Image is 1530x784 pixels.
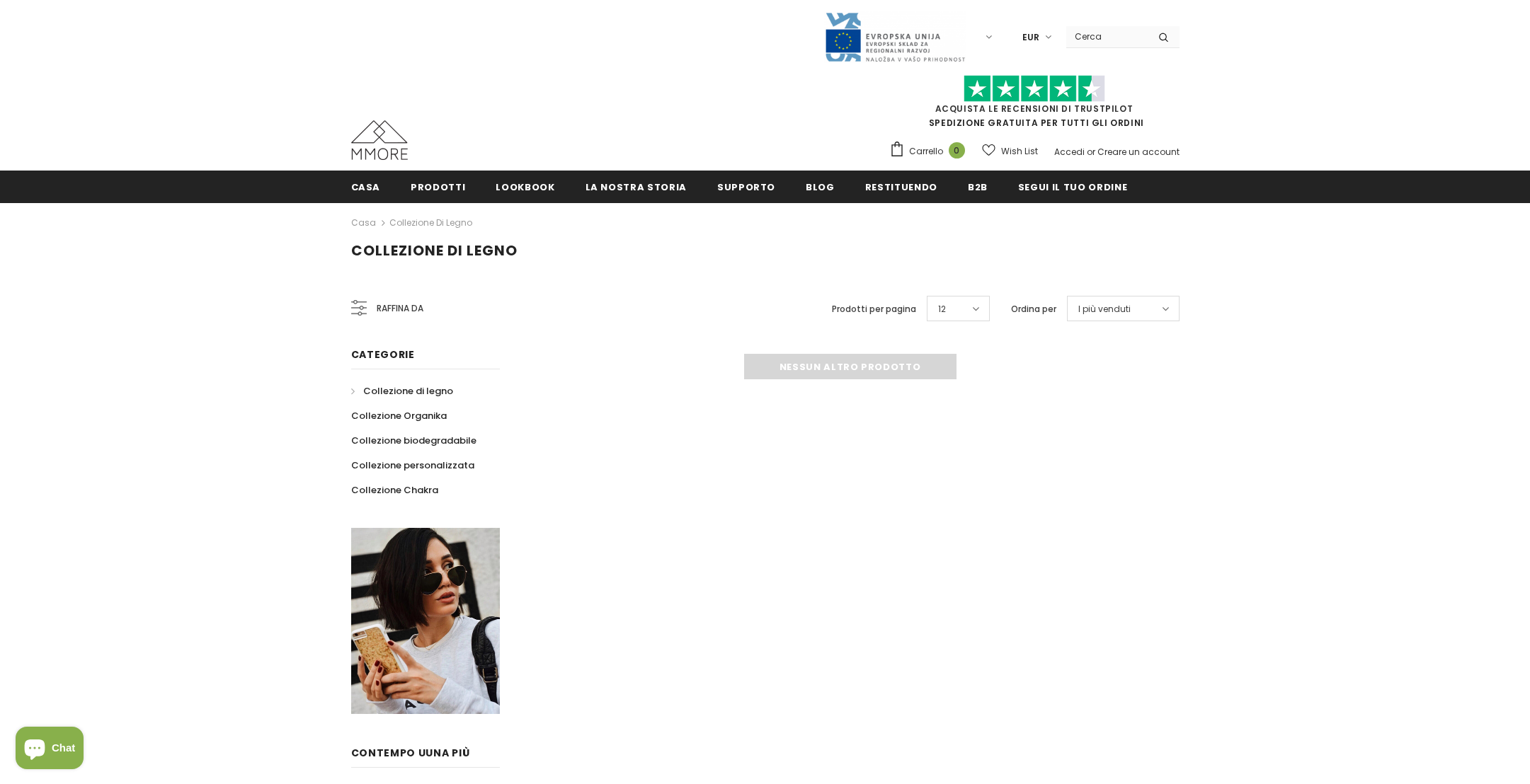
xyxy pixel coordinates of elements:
a: Collezione personalizzata [351,453,474,478]
span: La nostra storia [586,180,687,194]
a: Collezione Chakra [351,478,438,502]
a: Segui il tuo ordine [1018,171,1127,202]
a: Blog [806,171,835,202]
span: 0 [949,142,965,158]
span: Restituendo [865,180,937,194]
a: Collezione di legno [351,379,453,403]
a: Collezione di legno [389,217,472,229]
span: or [1087,146,1095,158]
span: Carrello [909,144,943,158]
img: Fidati di Pilot Stars [964,75,1105,103]
a: B2B [968,171,988,202]
span: B2B [968,180,988,194]
span: contempo uUna più [351,746,470,760]
span: supporto [717,180,775,194]
a: Accedi [1054,146,1085,158]
a: Carrello 0 [889,141,972,162]
span: Prodotti [411,180,465,194]
span: Casa [351,180,381,194]
a: La nostra storia [586,171,687,202]
a: Collezione biodegradabile [351,428,476,453]
a: Prodotti [411,171,465,202]
a: Casa [351,214,376,231]
span: Lookbook [496,180,554,194]
span: Collezione di legno [351,241,518,260]
label: Prodotti per pagina [832,302,916,316]
span: I più venduti [1078,302,1131,316]
span: Collezione di legno [363,384,453,398]
input: Search Site [1066,26,1148,47]
span: Collezione Organika [351,409,447,422]
span: Segui il tuo ordine [1018,180,1127,194]
a: supporto [717,171,775,202]
span: Collezione Chakra [351,483,438,497]
span: Collezione biodegradabile [351,434,476,447]
a: Lookbook [496,171,554,202]
label: Ordina per [1011,302,1056,316]
img: Javni Razpis [824,11,966,63]
span: Raffina da [377,301,423,316]
span: 12 [938,302,946,316]
a: Collezione Organika [351,403,447,428]
a: Casa [351,171,381,202]
img: Casi MMORE [351,120,408,160]
a: Acquista le recensioni di TrustPilot [935,103,1134,115]
span: Categorie [351,347,415,362]
span: EUR [1022,30,1039,45]
span: Collezione personalizzata [351,459,474,472]
a: Wish List [982,139,1038,163]
a: Javni Razpis [824,30,966,42]
inbox-online-store-chat: Shopify online store chat [11,727,88,773]
span: Wish List [1001,144,1038,158]
a: Creare un account [1097,146,1180,158]
span: SPEDIZIONE GRATUITA PER TUTTI GLI ORDINI [889,81,1180,129]
span: Blog [806,180,835,194]
a: Restituendo [865,171,937,202]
